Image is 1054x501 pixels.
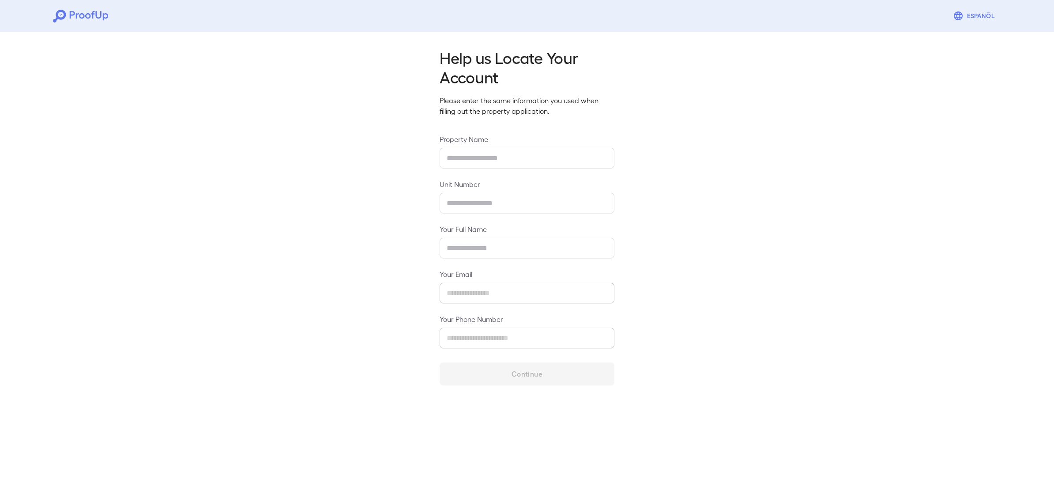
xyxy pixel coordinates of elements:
button: Espanõl [949,7,1001,25]
label: Your Full Name [440,224,614,234]
label: Property Name [440,134,614,144]
p: Please enter the same information you used when filling out the property application. [440,95,614,116]
h2: Help us Locate Your Account [440,48,614,86]
label: Your Email [440,269,614,279]
label: Unit Number [440,179,614,189]
label: Your Phone Number [440,314,614,324]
